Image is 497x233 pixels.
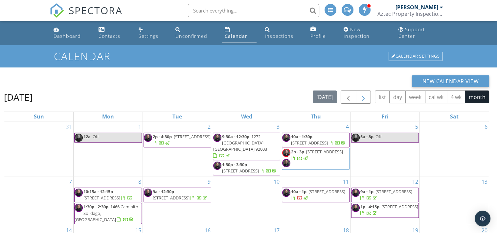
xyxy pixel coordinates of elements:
span: Off [93,134,99,140]
td: Go to September 13, 2025 [419,176,489,225]
input: Search everything... [188,4,319,17]
td: Go to September 4, 2025 [281,121,350,176]
a: New Inspection [341,24,391,42]
img: aztec_031cropweb.jpg [282,149,290,157]
img: mae00ufo_2.jpg [213,162,221,170]
a: Go to September 1, 2025 [137,121,143,132]
h1: Calendar [54,50,443,62]
a: Go to September 12, 2025 [411,176,419,187]
span: [STREET_ADDRESS] [153,195,190,201]
a: Dashboard [51,24,91,42]
span: 9a - 12:30p [153,189,174,194]
a: Go to September 6, 2025 [483,121,489,132]
span: 10a - 1p [291,189,306,194]
a: 9:30a - 12:30p 1272 [GEOGRAPHIC_DATA], [GEOGRAPHIC_DATA] 92003 [213,133,281,160]
a: 10a - 1p [STREET_ADDRESS] [291,189,345,201]
a: 10a - 1p [STREET_ADDRESS] [282,188,350,202]
span: Off [375,134,382,140]
a: Wednesday [239,112,253,121]
img: mae00ufo_2.jpg [213,134,221,142]
button: list [375,91,390,103]
div: Inspections [264,33,293,39]
img: mae00ufo_2.jpg [351,189,360,197]
button: 4 wk [447,91,465,103]
a: Inspections [262,24,303,42]
span: [STREET_ADDRESS] [306,149,343,155]
button: day [389,91,406,103]
a: 1:30p - 3:30p [STREET_ADDRESS] [222,162,278,174]
div: Contacts [99,33,120,39]
a: 10:15a - 12:15p [STREET_ADDRESS] [74,188,142,202]
a: SPECTORA [50,9,123,23]
a: 9a - 1p [STREET_ADDRESS] [360,189,412,201]
a: 1:30p - 2:30p 1466 Caminito Solidago, [GEOGRAPHIC_DATA] [74,203,142,224]
span: [STREET_ADDRESS] [222,168,259,174]
div: Profile [310,33,326,39]
td: Go to September 6, 2025 [419,121,489,176]
a: Go to September 8, 2025 [137,176,143,187]
img: mae00ufo_2.jpg [351,134,360,142]
span: [STREET_ADDRESS] [291,140,328,146]
a: Thursday [309,112,322,121]
td: Go to September 8, 2025 [74,176,143,225]
a: Go to September 3, 2025 [275,121,281,132]
button: month [465,91,489,103]
span: [STREET_ADDRESS] [381,204,418,210]
td: Go to September 3, 2025 [212,121,281,176]
a: Go to September 7, 2025 [68,176,73,187]
div: New Inspection [344,26,370,39]
button: Previous month [341,91,356,104]
span: [STREET_ADDRESS] [174,134,211,140]
button: week [405,91,425,103]
td: Go to August 31, 2025 [4,121,74,176]
a: 1:30p - 3:30p [STREET_ADDRESS] [213,161,281,175]
a: Support Center [396,24,446,42]
a: 9a - 1p [STREET_ADDRESS] [351,188,419,202]
a: 9:30a - 12:30p 1272 [GEOGRAPHIC_DATA], [GEOGRAPHIC_DATA] 92003 [213,134,267,159]
a: Go to September 13, 2025 [480,176,489,187]
a: 2p - 3p [STREET_ADDRESS] [282,148,350,169]
a: Profile [308,24,336,42]
img: The Best Home Inspection Software - Spectora [50,3,64,18]
div: Calendar [225,33,247,39]
span: [STREET_ADDRESS] [83,195,120,201]
button: [DATE] [313,91,337,103]
a: 2p - 4:30p [STREET_ADDRESS] [153,134,211,146]
a: Calendar Settings [388,51,443,62]
img: mae00ufo_2.jpg [144,189,152,197]
span: 9a - 1p [360,189,373,194]
div: Dashboard [54,33,81,39]
a: Go to September 4, 2025 [345,121,350,132]
a: 1:30p - 2:30p 1466 Caminito Solidago, [GEOGRAPHIC_DATA] [75,204,138,222]
span: 1:30p - 2:30p [83,204,108,210]
img: mae00ufo_2.jpg [75,134,83,142]
img: mae00ufo_2.jpg [282,189,290,197]
div: Support Center [398,26,425,39]
div: Unconfirmed [175,33,207,39]
a: 2p - 4:30p [STREET_ADDRESS] [144,133,211,147]
a: 10a - 1:30p [STREET_ADDRESS] [291,134,347,146]
span: 2p - 3p [291,149,304,155]
button: cal wk [425,91,447,103]
a: Calendar [222,24,257,42]
a: Monday [101,112,115,121]
a: Friday [380,112,390,121]
a: Settings [136,24,168,42]
button: Next month [356,91,371,104]
span: 1p - 4:15p [360,204,379,210]
a: 1p - 4:15p [STREET_ADDRESS] [360,204,418,216]
img: mae00ufo_2.jpg [75,189,83,197]
span: SPECTORA [69,3,123,17]
span: 1:30p - 3:30p [222,162,247,168]
td: Go to September 2, 2025 [143,121,212,176]
a: 9a - 12:30p [STREET_ADDRESS] [144,188,211,202]
span: [STREET_ADDRESS] [308,189,345,194]
td: Go to September 7, 2025 [4,176,74,225]
td: Go to September 11, 2025 [281,176,350,225]
div: Settings [139,33,158,39]
div: Aztec Property Inspections [377,11,443,17]
div: Open Intercom Messenger [475,211,490,226]
td: Go to September 9, 2025 [143,176,212,225]
img: mae00ufo_2.jpg [351,204,360,212]
a: Tuesday [171,112,183,121]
